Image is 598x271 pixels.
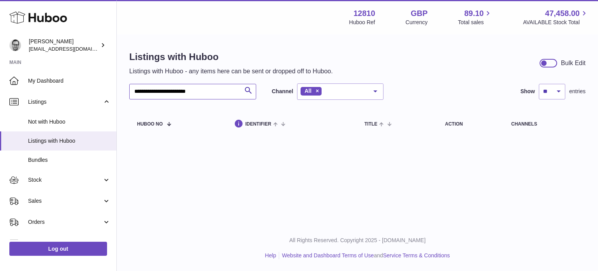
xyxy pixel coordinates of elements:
span: All [304,88,311,94]
span: Sales [28,197,102,205]
span: AVAILABLE Stock Total [523,19,589,26]
strong: 12810 [354,8,375,19]
span: Stock [28,176,102,184]
span: Bundles [28,156,111,164]
div: [PERSON_NAME] [29,38,99,53]
span: Huboo no [137,122,163,127]
li: and [279,252,450,259]
a: Service Terms & Conditions [383,252,450,259]
div: Huboo Ref [349,19,375,26]
div: channels [511,122,578,127]
span: identifier [245,122,271,127]
img: internalAdmin-12810@internal.huboo.com [9,39,21,51]
h1: Listings with Huboo [129,51,333,63]
div: Currency [406,19,428,26]
div: Bulk Edit [561,59,586,67]
a: Help [265,252,276,259]
span: Usage [28,239,111,247]
div: action [445,122,496,127]
strong: GBP [411,8,427,19]
a: 47,458.00 AVAILABLE Stock Total [523,8,589,26]
span: Listings with Huboo [28,137,111,145]
span: 89.10 [464,8,484,19]
span: 47,458.00 [545,8,580,19]
span: [EMAIL_ADDRESS][DOMAIN_NAME] [29,46,114,52]
a: Log out [9,242,107,256]
span: Orders [28,218,102,226]
span: Total sales [458,19,492,26]
span: Not with Huboo [28,118,111,126]
span: My Dashboard [28,77,111,85]
label: Show [521,88,535,95]
span: entries [569,88,586,95]
a: Website and Dashboard Terms of Use [282,252,374,259]
p: All Rights Reserved. Copyright 2025 - [DOMAIN_NAME] [123,237,592,244]
p: Listings with Huboo - any items here can be sent or dropped off to Huboo. [129,67,333,76]
span: title [364,122,377,127]
label: Channel [272,88,293,95]
span: Listings [28,98,102,106]
a: 89.10 Total sales [458,8,492,26]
